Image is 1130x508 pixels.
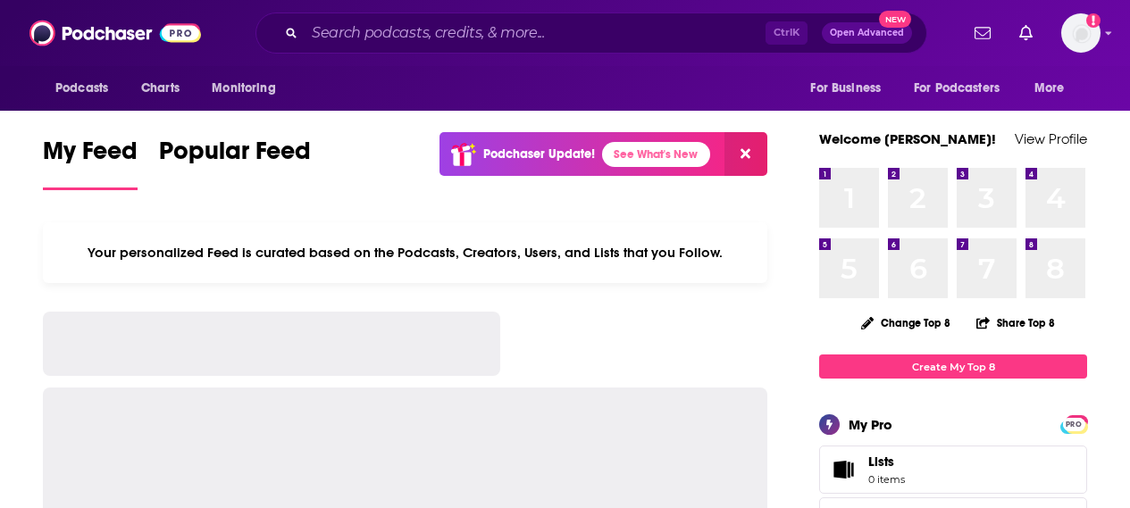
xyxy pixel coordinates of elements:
[1034,76,1065,101] span: More
[868,454,905,470] span: Lists
[1061,13,1101,53] button: Show profile menu
[159,136,311,177] span: Popular Feed
[1063,417,1084,430] a: PRO
[29,16,201,50] img: Podchaser - Follow, Share and Rate Podcasts
[967,18,998,48] a: Show notifications dropdown
[975,305,1056,340] button: Share Top 8
[1015,130,1087,147] a: View Profile
[822,22,912,44] button: Open AdvancedNew
[43,136,138,177] span: My Feed
[879,11,911,28] span: New
[819,354,1087,379] a: Create My Top 8
[255,12,927,54] div: Search podcasts, credits, & more...
[830,29,904,37] span: Open Advanced
[798,71,903,105] button: open menu
[602,142,710,167] a: See What's New
[868,454,894,470] span: Lists
[130,71,190,105] a: Charts
[43,71,131,105] button: open menu
[43,222,767,283] div: Your personalized Feed is curated based on the Podcasts, Creators, Users, and Lists that you Follow.
[199,71,298,105] button: open menu
[1012,18,1040,48] a: Show notifications dropdown
[43,136,138,190] a: My Feed
[55,76,108,101] span: Podcasts
[305,19,766,47] input: Search podcasts, credits, & more...
[850,312,961,334] button: Change Top 8
[810,76,881,101] span: For Business
[819,446,1087,494] a: Lists
[766,21,808,45] span: Ctrl K
[914,76,1000,101] span: For Podcasters
[849,416,892,433] div: My Pro
[159,136,311,190] a: Popular Feed
[825,457,861,482] span: Lists
[1086,13,1101,28] svg: Add a profile image
[1063,418,1084,431] span: PRO
[1061,13,1101,53] img: User Profile
[212,76,275,101] span: Monitoring
[902,71,1025,105] button: open menu
[819,130,996,147] a: Welcome [PERSON_NAME]!
[1022,71,1087,105] button: open menu
[141,76,180,101] span: Charts
[1061,13,1101,53] span: Logged in as Leighn
[868,473,905,486] span: 0 items
[483,146,595,162] p: Podchaser Update!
